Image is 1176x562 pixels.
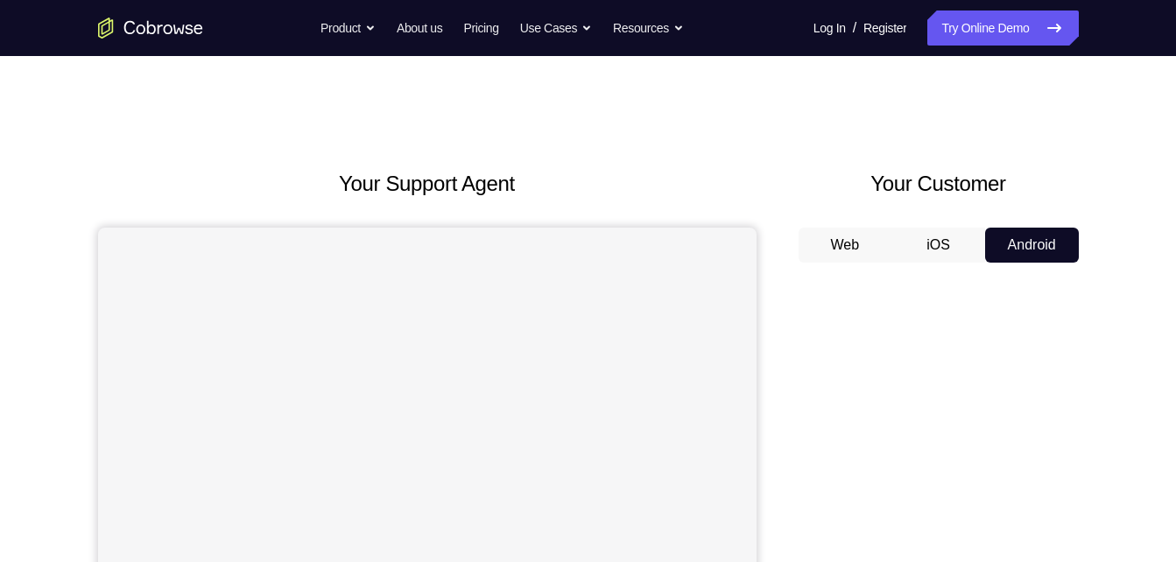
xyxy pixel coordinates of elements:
button: Android [985,228,1079,263]
h2: Your Support Agent [98,168,757,200]
button: iOS [891,228,985,263]
button: Product [320,11,376,46]
button: Resources [613,11,684,46]
a: Pricing [463,11,498,46]
a: Try Online Demo [927,11,1078,46]
a: Register [863,11,906,46]
a: About us [397,11,442,46]
a: Go to the home page [98,18,203,39]
button: Web [799,228,892,263]
button: Use Cases [520,11,592,46]
h2: Your Customer [799,168,1079,200]
a: Log In [813,11,846,46]
span: / [853,18,856,39]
